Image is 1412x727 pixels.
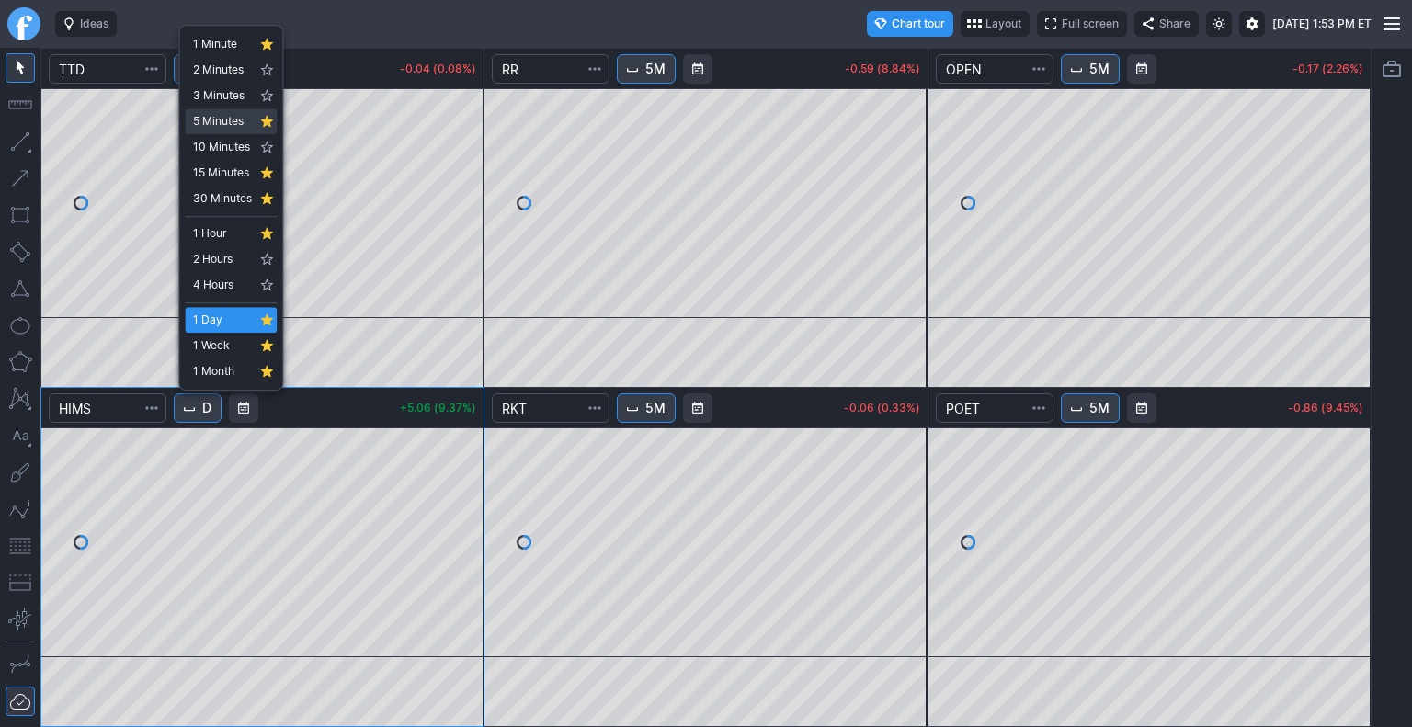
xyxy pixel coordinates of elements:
span: 4 Hours [193,276,252,294]
span: 1 Month [193,362,252,381]
span: 5 Minutes [193,112,252,131]
span: 3 Minutes [193,86,252,105]
span: 1 Minute [193,35,252,53]
span: 2 Hours [193,250,252,268]
span: 1 Day [193,311,252,329]
span: 2 Minutes [193,61,252,79]
span: 15 Minutes [193,164,252,182]
span: 30 Minutes [193,189,252,208]
span: 1 Hour [193,224,252,243]
span: 10 Minutes [193,138,252,156]
span: 1 Week [193,336,252,355]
